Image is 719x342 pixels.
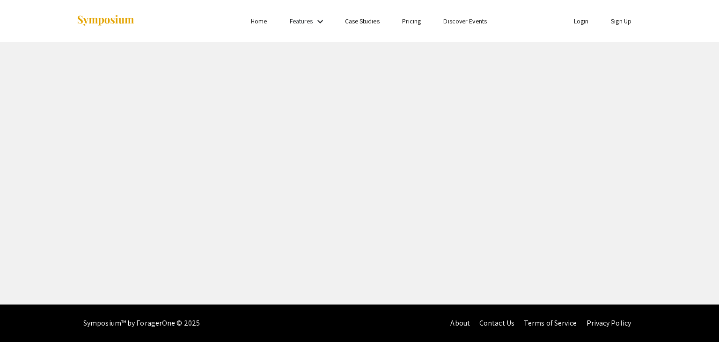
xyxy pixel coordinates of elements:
[587,318,631,328] a: Privacy Policy
[443,17,487,25] a: Discover Events
[574,17,589,25] a: Login
[290,17,313,25] a: Features
[402,17,421,25] a: Pricing
[251,17,267,25] a: Home
[345,17,380,25] a: Case Studies
[83,305,200,342] div: Symposium™ by ForagerOne © 2025
[679,300,712,335] iframe: Chat
[479,318,514,328] a: Contact Us
[524,318,577,328] a: Terms of Service
[611,17,631,25] a: Sign Up
[450,318,470,328] a: About
[76,15,135,27] img: Symposium by ForagerOne
[315,16,326,27] mat-icon: Expand Features list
